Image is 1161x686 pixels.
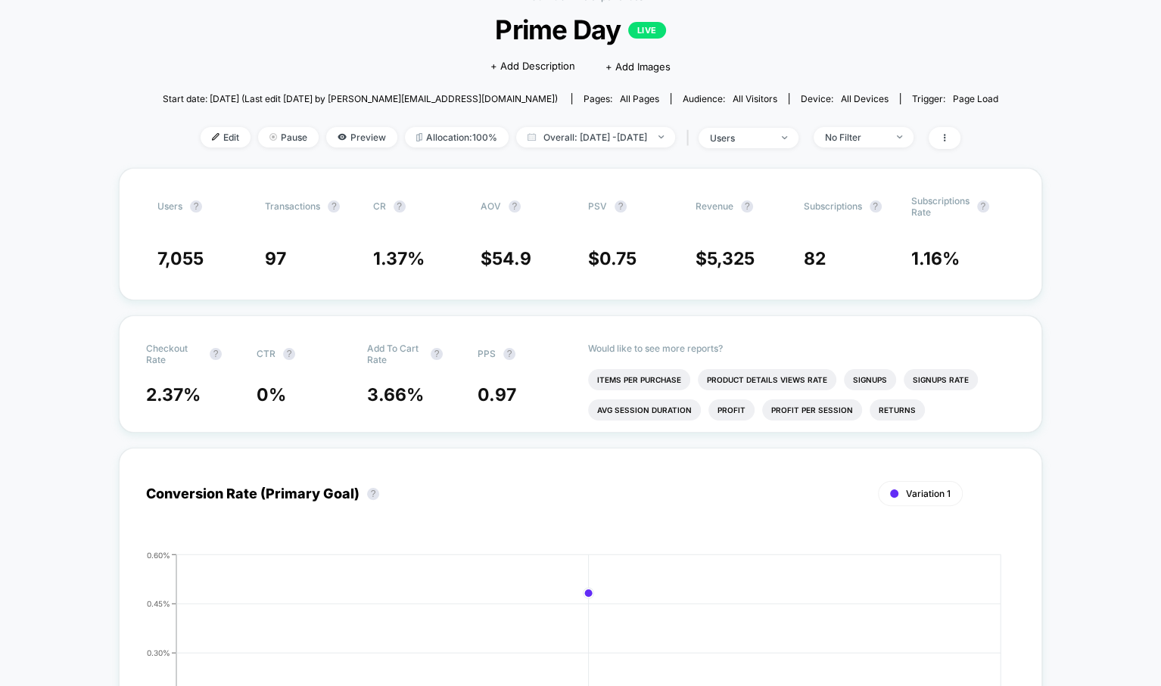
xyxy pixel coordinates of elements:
button: ? [394,200,406,213]
li: Returns [870,399,925,421]
span: Prime Day [204,14,956,45]
span: CTR [257,348,275,359]
span: Revenue [696,200,733,212]
span: + Add Description [490,59,575,74]
button: ? [328,200,340,213]
div: Trigger: [912,93,998,104]
span: Checkout Rate [146,343,202,365]
span: | [683,127,699,149]
p: Would like to see more reports? [588,343,1015,354]
span: AOV [481,200,501,212]
span: Subscriptions [804,200,862,212]
button: ? [190,200,202,213]
span: Preview [326,127,397,147]
li: Avg Session Duration [588,399,701,421]
li: Items Per Purchase [588,369,690,390]
span: 0.97 [478,384,516,405]
span: $ [696,248,755,269]
li: Signups [844,369,896,390]
span: Subscriptions Rate [911,195,970,218]
button: ? [503,348,515,360]
span: 3.66 % [367,384,424,405]
button: ? [509,200,521,213]
span: Device: [789,93,900,104]
button: ? [870,200,882,213]
span: 7,055 [157,248,204,269]
li: Product Details Views Rate [698,369,836,390]
span: 0.75 [599,248,637,269]
div: Audience: [683,93,777,104]
span: $ [481,248,531,269]
span: 5,325 [707,248,755,269]
tspan: 0.30% [147,647,170,657]
button: ? [977,200,989,213]
img: rebalance [416,133,422,141]
li: Profit [708,399,755,421]
span: PPS [478,348,496,359]
span: all devices [841,93,889,104]
span: Start date: [DATE] (Last edit [DATE] by [PERSON_NAME][EMAIL_ADDRESS][DOMAIN_NAME]) [163,93,558,104]
span: 2.37 % [146,384,201,405]
tspan: 0.45% [147,598,170,607]
img: calendar [528,133,536,141]
button: ? [615,200,627,213]
span: Variation 1 [906,488,951,499]
img: edit [212,133,219,141]
img: end [897,135,902,138]
li: Signups Rate [904,369,978,390]
button: ? [367,488,379,500]
span: Allocation: 100% [405,127,509,147]
li: Profit Per Session [762,399,862,421]
span: 54.9 [492,248,531,269]
button: ? [283,348,295,360]
div: No Filter [825,132,886,143]
tspan: 0.60% [147,550,170,559]
span: Add To Cart Rate [367,343,423,365]
span: 1.16 % [911,248,960,269]
span: + Add Images [605,61,671,73]
span: PSV [588,200,607,212]
button: ? [741,200,753,213]
span: 0 % [257,384,286,405]
span: $ [588,248,637,269]
div: users [710,132,770,144]
span: All Visitors [733,93,777,104]
span: Transactions [265,200,320,212]
div: Pages: [584,93,659,104]
p: LIVE [628,22,666,39]
button: ? [431,348,443,360]
span: 1.37 % [373,248,425,269]
span: CR [373,200,386,212]
button: ? [210,348,222,360]
span: all pages [620,93,659,104]
span: Pause [258,127,319,147]
span: 82 [804,248,826,269]
span: Page Load [953,93,998,104]
img: end [782,136,787,139]
span: Edit [201,127,251,147]
img: end [658,135,664,138]
span: 97 [265,248,286,269]
span: Overall: [DATE] - [DATE] [516,127,675,147]
span: users [157,200,182,212]
img: end [269,133,277,141]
